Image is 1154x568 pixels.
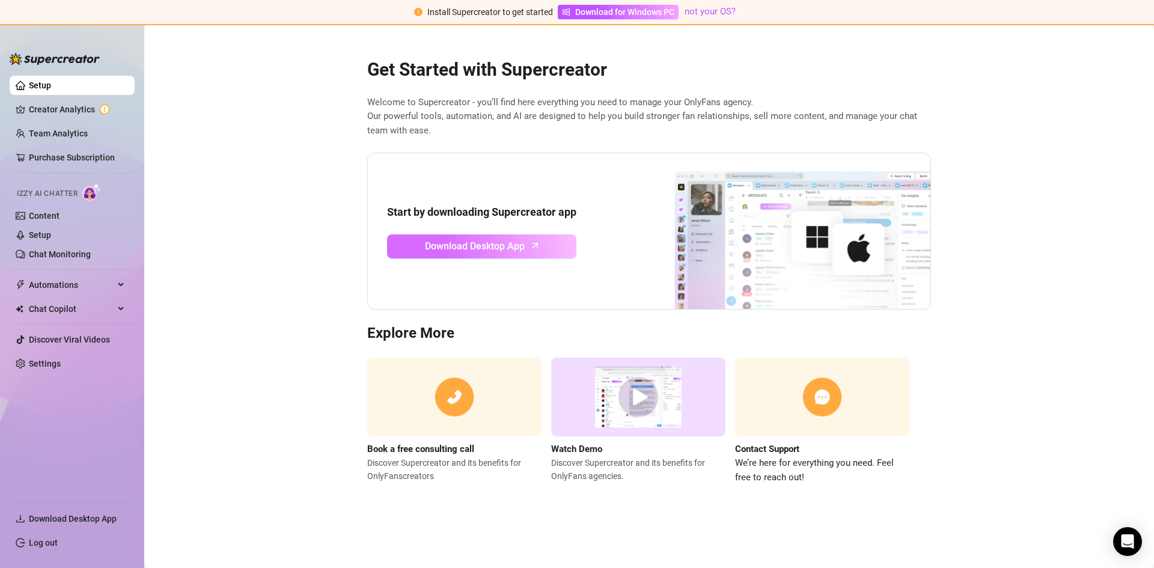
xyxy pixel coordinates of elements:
a: Purchase Subscription [29,148,125,167]
span: Download Desktop App [29,514,117,524]
strong: Book a free consulting call [367,444,474,454]
a: Setup [29,81,51,90]
a: Watch DemoDiscover Supercreator and its benefits for OnlyFans agencies. [551,358,725,484]
span: We’re here for everything you need. Feel free to reach out! [735,456,909,484]
h3: Explore More [367,324,931,343]
a: Book a free consulting callDiscover Supercreator and its benefits for OnlyFanscreators [367,358,542,484]
img: download app [630,153,930,310]
img: consulting call [367,358,542,436]
img: AI Chatter [82,183,101,201]
strong: Start by downloading Supercreator app [387,206,576,218]
img: supercreator demo [551,358,725,436]
span: Izzy AI Chatter [17,188,78,200]
span: exclamation-circle [414,8,423,16]
span: Download Desktop App [425,239,525,254]
a: Chat Monitoring [29,249,91,259]
a: Team Analytics [29,129,88,138]
a: Settings [29,359,61,368]
span: windows [562,8,570,16]
span: Download for Windows PC [575,5,674,19]
a: Setup [29,230,51,240]
h2: Get Started with Supercreator [367,58,931,81]
span: Chat Copilot [29,299,114,319]
a: not your OS? [685,6,736,17]
a: Discover Viral Videos [29,335,110,344]
strong: Watch Demo [551,444,602,454]
a: Content [29,211,60,221]
span: Welcome to Supercreator - you’ll find here everything you need to manage your OnlyFans agency. Ou... [367,96,931,138]
img: logo-BBDzfeDw.svg [10,53,100,65]
div: Open Intercom Messenger [1113,527,1142,556]
img: contact support [735,358,909,436]
strong: Contact Support [735,444,799,454]
span: Discover Supercreator and its benefits for OnlyFans agencies. [551,456,725,483]
a: Download Desktop Apparrow-up [387,234,576,258]
span: Install Supercreator to get started [427,7,553,17]
span: thunderbolt [16,280,25,290]
span: Automations [29,275,114,295]
span: download [16,514,25,524]
a: Log out [29,538,58,548]
a: Creator Analytics exclamation-circle [29,100,125,119]
a: Download for Windows PC [558,5,679,19]
span: arrow-up [528,239,542,252]
img: Chat Copilot [16,305,23,313]
span: Discover Supercreator and its benefits for OnlyFans creators [367,456,542,483]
